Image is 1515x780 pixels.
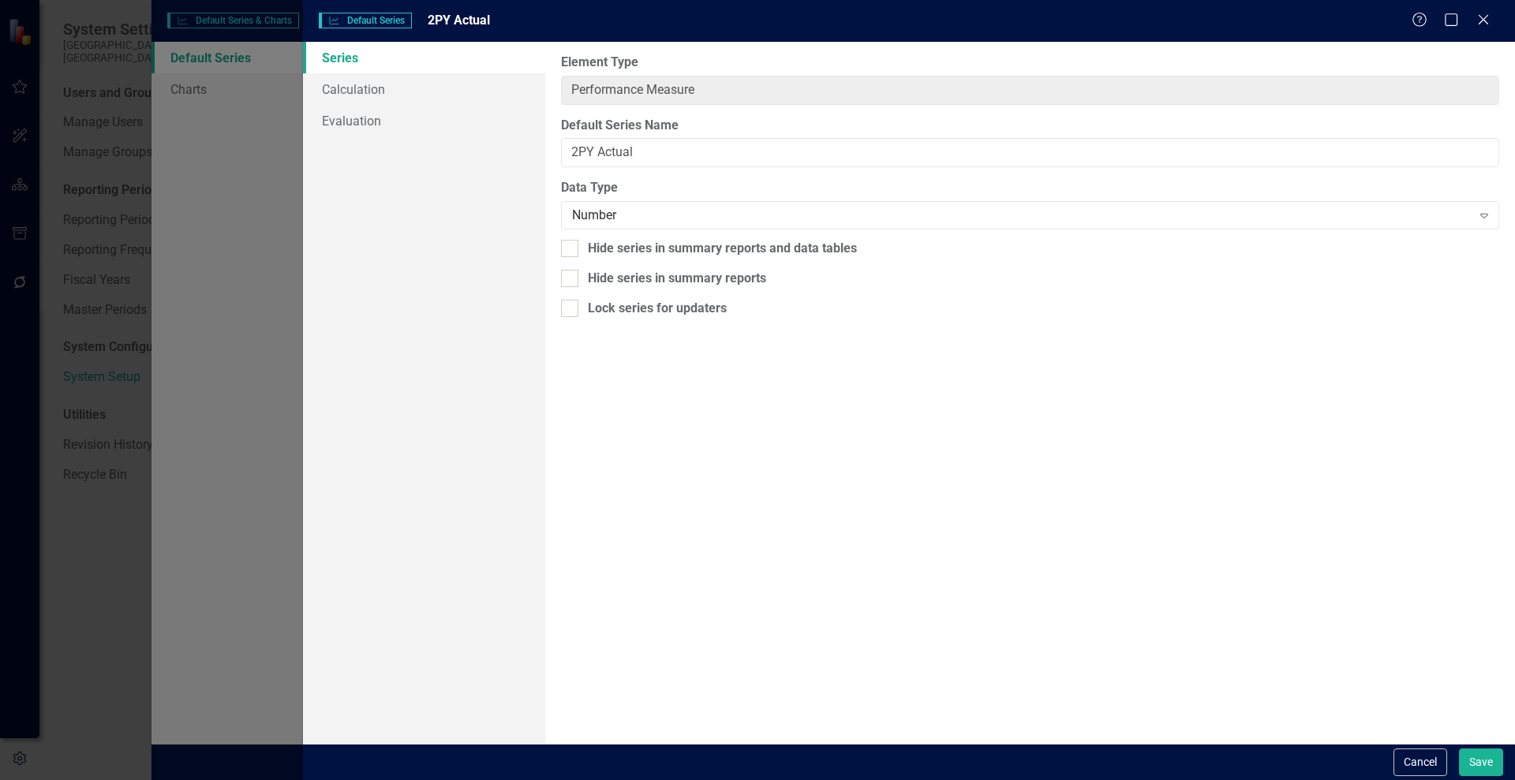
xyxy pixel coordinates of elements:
[572,207,1471,225] div: Number
[588,270,766,288] div: Hide series in summary reports
[561,54,1499,72] label: Element Type
[428,13,490,28] span: 2PY Actual
[303,105,545,136] a: Evaluation
[561,138,1499,167] input: Default Series Name
[1393,748,1447,776] button: Cancel
[1459,748,1503,776] button: Save
[319,13,412,28] span: Default Series
[588,240,857,258] div: Hide series in summary reports and data tables
[561,117,1499,135] label: Default Series Name
[561,179,1499,197] label: Data Type
[303,42,545,73] a: Series
[303,73,545,105] a: Calculation
[588,300,727,318] div: Lock series for updaters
